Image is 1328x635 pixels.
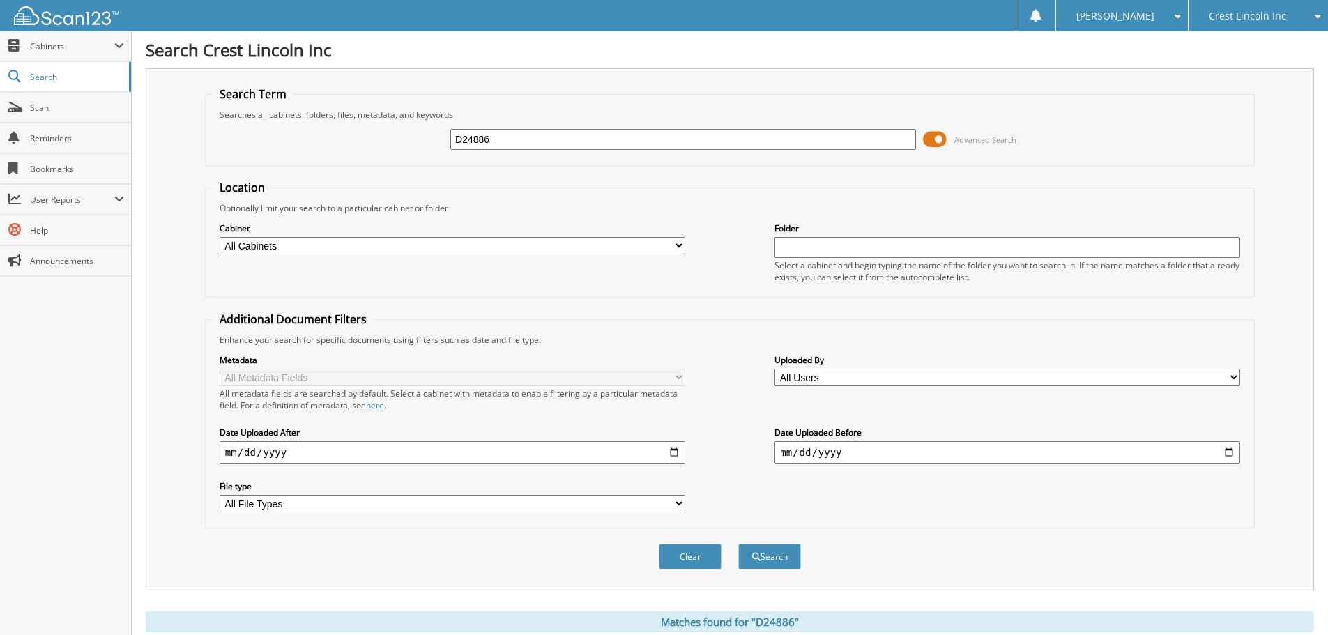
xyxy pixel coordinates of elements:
[774,427,1240,438] label: Date Uploaded Before
[774,441,1240,464] input: end
[1076,12,1154,20] span: [PERSON_NAME]
[30,163,124,175] span: Bookmarks
[738,544,801,569] button: Search
[30,194,114,206] span: User Reports
[30,224,124,236] span: Help
[213,202,1247,214] div: Optionally limit your search to a particular cabinet or folder
[30,71,122,83] span: Search
[220,222,685,234] label: Cabinet
[146,611,1314,632] div: Matches found for "D24886"
[30,40,114,52] span: Cabinets
[14,6,119,25] img: scan123-logo-white.svg
[220,427,685,438] label: Date Uploaded After
[774,222,1240,234] label: Folder
[213,334,1247,346] div: Enhance your search for specific documents using filters such as date and file type.
[213,312,374,327] legend: Additional Document Filters
[30,255,124,267] span: Announcements
[220,354,685,366] label: Metadata
[774,354,1240,366] label: Uploaded By
[659,544,722,569] button: Clear
[213,109,1247,121] div: Searches all cabinets, folders, files, metadata, and keywords
[146,38,1314,61] h1: Search Crest Lincoln Inc
[954,135,1016,145] span: Advanced Search
[774,259,1240,283] div: Select a cabinet and begin typing the name of the folder you want to search in. If the name match...
[220,480,685,492] label: File type
[1209,12,1286,20] span: Crest Lincoln Inc
[213,180,272,195] legend: Location
[366,399,384,411] a: here
[220,441,685,464] input: start
[30,102,124,114] span: Scan
[220,388,685,411] div: All metadata fields are searched by default. Select a cabinet with metadata to enable filtering b...
[30,132,124,144] span: Reminders
[213,86,293,102] legend: Search Term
